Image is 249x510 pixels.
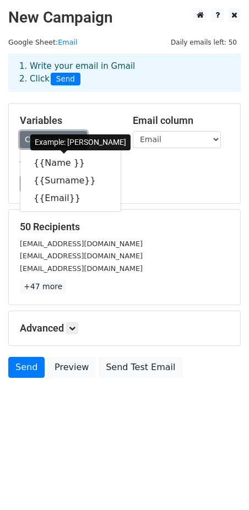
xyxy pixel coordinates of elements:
[47,357,96,378] a: Preview
[20,264,143,273] small: [EMAIL_ADDRESS][DOMAIN_NAME]
[20,115,116,127] h5: Variables
[51,73,80,86] span: Send
[194,457,249,510] iframe: Chat Widget
[20,189,121,207] a: {{Email}}
[58,38,77,46] a: Email
[20,240,143,248] small: [EMAIL_ADDRESS][DOMAIN_NAME]
[8,357,45,378] a: Send
[20,154,121,172] a: {{Name }}
[167,36,241,48] span: Daily emails left: 50
[8,8,241,27] h2: New Campaign
[167,38,241,46] a: Daily emails left: 50
[133,115,229,127] h5: Email column
[20,172,121,189] a: {{Surname}}
[20,322,229,334] h5: Advanced
[20,221,229,233] h5: 50 Recipients
[20,131,87,148] a: Copy/paste...
[20,252,143,260] small: [EMAIL_ADDRESS][DOMAIN_NAME]
[8,38,78,46] small: Google Sheet:
[11,60,238,85] div: 1. Write your email in Gmail 2. Click
[20,280,66,294] a: +47 more
[30,134,131,150] div: Example: [PERSON_NAME]
[99,357,182,378] a: Send Test Email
